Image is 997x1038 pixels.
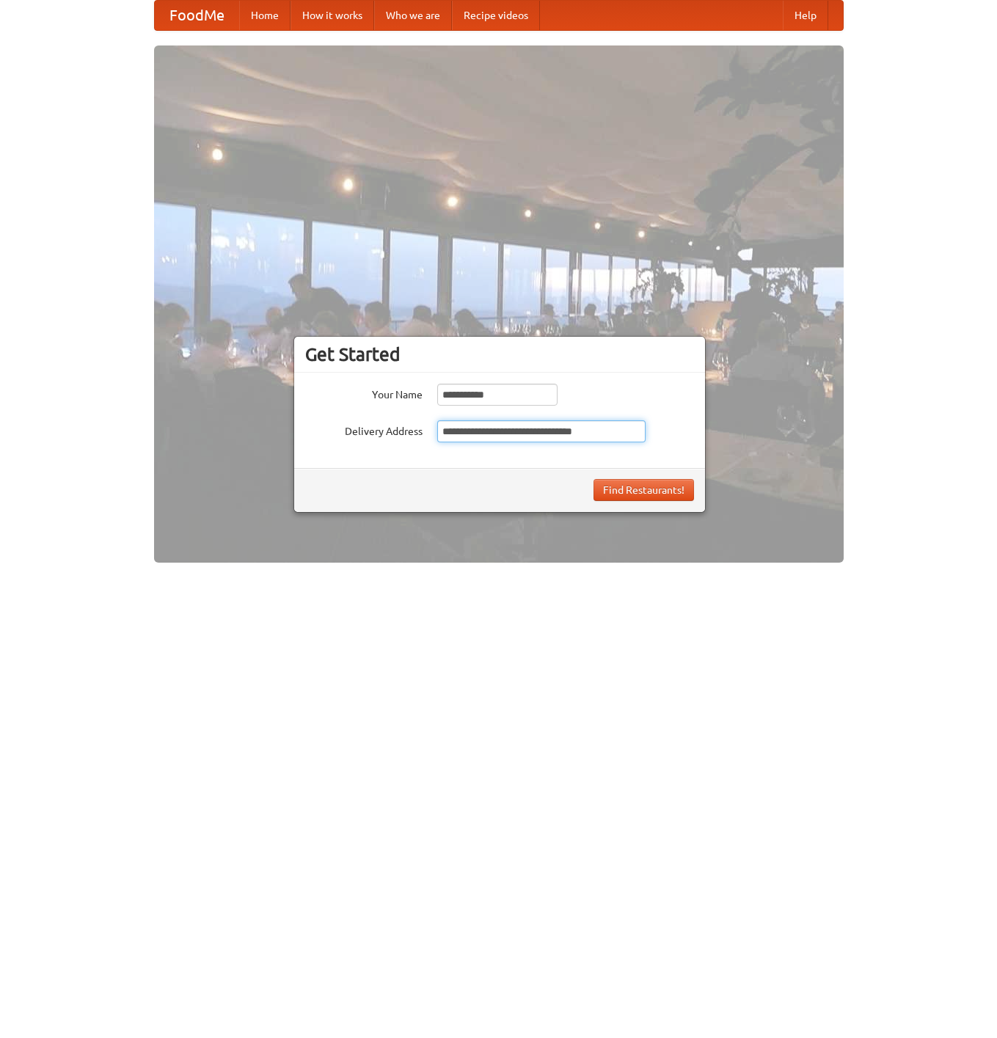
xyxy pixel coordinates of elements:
a: Who we are [374,1,452,30]
a: How it works [291,1,374,30]
a: Recipe videos [452,1,540,30]
h3: Get Started [305,343,694,365]
label: Delivery Address [305,420,423,439]
button: Find Restaurants! [594,479,694,501]
a: Help [783,1,828,30]
a: Home [239,1,291,30]
label: Your Name [305,384,423,402]
a: FoodMe [155,1,239,30]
